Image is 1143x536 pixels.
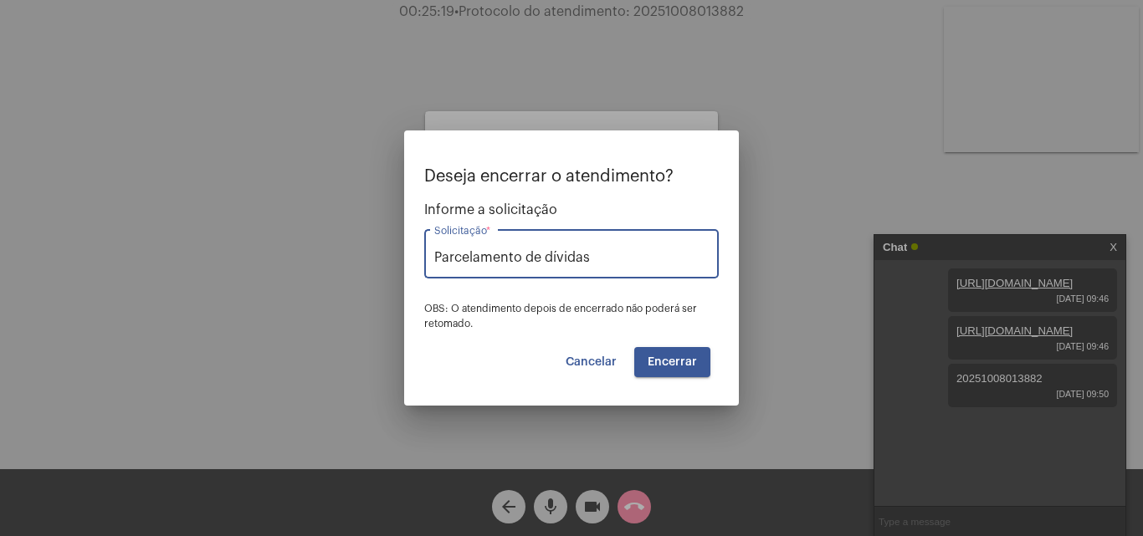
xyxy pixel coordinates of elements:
[648,356,697,368] span: Encerrar
[634,347,710,377] button: Encerrar
[552,347,630,377] button: Cancelar
[434,250,709,265] input: Buscar solicitação
[424,202,719,217] span: Informe a solicitação
[566,356,617,368] span: Cancelar
[424,304,697,329] span: OBS: O atendimento depois de encerrado não poderá ser retomado.
[424,167,719,186] p: Deseja encerrar o atendimento?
